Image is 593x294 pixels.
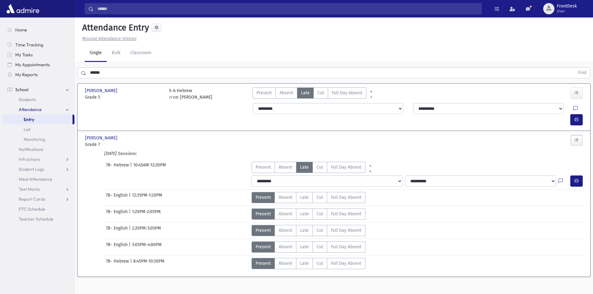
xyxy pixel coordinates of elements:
a: Student Logs [2,164,74,174]
span: 1:20PM-2:05PM [132,208,161,220]
span: Meal Attendance [19,176,52,182]
span: Late [300,244,309,250]
a: School [2,85,74,95]
i: [DATE] Sessions: [104,151,136,156]
a: Missing Attendance History [80,36,137,41]
button: Find [574,68,590,78]
span: Present [256,164,271,170]
a: Home [2,25,74,35]
span: | [129,225,132,236]
span: Absent [279,260,292,267]
u: Missing Attendance History [82,36,137,41]
span: Absent [279,211,292,217]
a: Meal Attendance [2,174,74,184]
div: AttTypes [252,258,365,269]
a: Students [2,95,74,105]
span: List [24,127,31,132]
a: Report Cards [2,194,74,204]
a: Notifications [2,144,74,154]
span: [PERSON_NAME] [85,87,119,94]
span: Present [256,244,271,250]
span: Time Tracking [15,42,43,48]
span: Late [301,90,310,96]
span: 7B- Hebrew [106,258,130,269]
span: 7B- English [106,225,129,236]
span: 7B- English [106,208,129,220]
span: Full Day Absent [331,194,361,201]
div: AttTypes [252,208,365,220]
a: Bulk [107,44,125,62]
span: Grade 7 [85,141,163,148]
span: Notifications [19,147,43,152]
a: Attendance [2,105,74,114]
span: Entry [24,117,34,122]
a: List [2,124,74,134]
span: Cut [317,194,323,201]
span: Present [256,227,271,234]
a: Test Marks [2,184,74,194]
span: | [130,162,133,173]
span: Late [300,211,309,217]
span: 7B- Hebrew [106,162,130,173]
span: User [557,9,577,14]
a: My Appointments [2,60,74,70]
span: My Appointments [15,62,50,68]
span: Home [15,27,27,33]
span: | [129,241,132,253]
span: 12:35PM-1:20PM [132,192,162,203]
span: Attendance [19,107,42,112]
span: Test Marks [19,186,40,192]
span: Full Day Absent [331,260,361,267]
span: 3:05PM-4:00PM [132,241,162,253]
div: AttTypes [252,192,365,203]
span: | [129,208,132,220]
a: Teacher Schedule [2,214,74,224]
span: 10:45AM-12:30PM [133,162,166,173]
img: AdmirePro [5,2,41,15]
span: Late [300,260,309,267]
span: PTC Schedule [19,206,45,212]
span: 8:45PM-10:30PM [133,258,164,269]
span: Full Day Absent [331,211,361,217]
span: Present [256,211,271,217]
span: Cut [318,90,324,96]
a: My Reports [2,70,74,80]
a: Infractions [2,154,74,164]
span: Grade 5 [85,94,163,100]
span: Cut [317,227,323,234]
span: Teacher Schedule [19,216,54,222]
span: Infractions [19,156,40,162]
span: Absent [279,244,292,250]
span: [PERSON_NAME] [85,135,119,141]
span: | [129,192,132,203]
div: AttTypes [252,162,375,173]
span: My Tasks [15,52,33,58]
span: School [15,87,28,92]
span: Cut [317,244,323,250]
a: All Later [365,167,375,172]
a: Entry [2,114,73,124]
div: AttTypes [252,225,365,236]
a: Time Tracking [2,40,74,50]
a: Single [85,44,107,62]
a: My Tasks [2,50,74,60]
h5: Attendance Entry [80,22,149,33]
a: Monitoring [2,134,74,144]
a: PTC Schedule [2,204,74,214]
a: All Prior [365,162,375,167]
span: Present [256,90,272,96]
span: Absent [279,227,292,234]
span: Full Day Absent [331,164,361,170]
span: Late [300,164,309,170]
span: | [130,258,133,269]
span: FrontDesk [557,4,577,9]
span: 2:20PM-3:05PM [132,225,161,236]
span: Cut [317,164,323,170]
span: Cut [317,211,323,217]
span: Monitoring [24,137,45,142]
div: AttTypes [252,241,365,253]
span: Present [256,194,271,201]
input: Search [94,3,482,14]
div: AttTypes [252,87,366,100]
span: Present [256,260,271,267]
